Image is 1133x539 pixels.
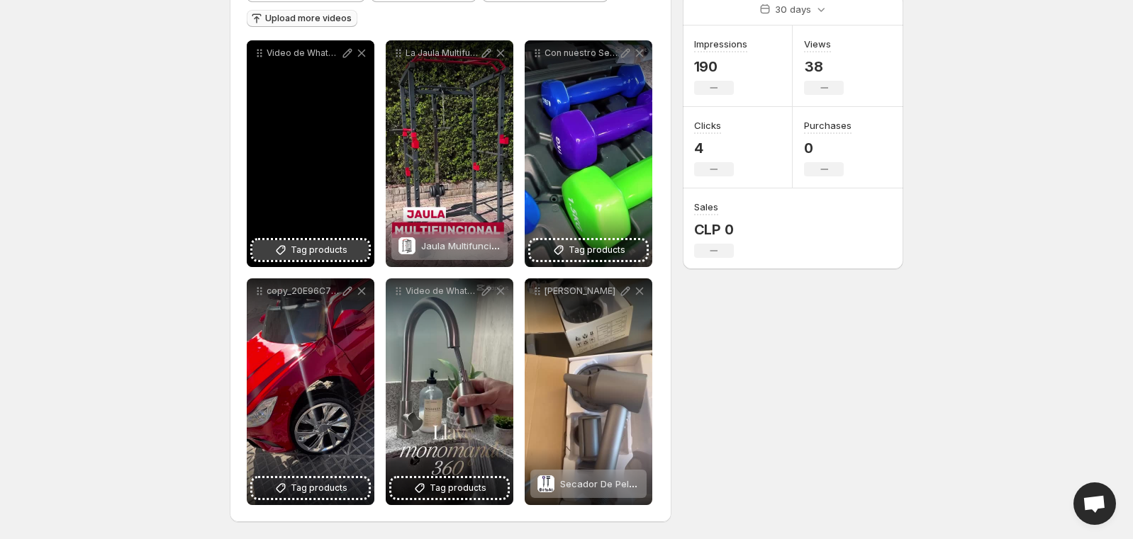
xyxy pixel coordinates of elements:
p: 0 [804,140,852,157]
div: Open chat [1073,482,1116,525]
div: Con nuestro Set de Mancuernas 6KG podrs tonificar ganar fuerza y mantenerte en forma [PERSON_NAME... [525,40,652,267]
span: Tag products [569,243,625,257]
div: Video de WhatsApp [DATE] a las 160614_3daa01e6Tag products [247,40,374,267]
img: Jaula Multifuncional Power Rack R300 Gym Con Polea [398,237,415,254]
span: Secador De Pelo Tipo Dyson Supersonic Con Difusor [PERSON_NAME] [560,478,871,489]
span: Tag products [291,481,347,495]
p: Video de WhatsApp [DATE] a las 091801_534aff02 [406,285,479,297]
button: Tag products [530,240,647,260]
h3: Purchases [804,118,852,132]
div: copy_20E96C7C-97F9-4A50-B0B4-59C1AC91DDD2Tag products [247,278,374,505]
p: [PERSON_NAME] [545,285,618,297]
img: Secador De Pelo Tipo Dyson Supersonic Con Difusor Morado [537,475,554,492]
h3: Views [804,37,831,51]
h3: Sales [694,200,718,214]
h3: Impressions [694,37,747,51]
div: Video de WhatsApp [DATE] a las 091801_534aff02Tag products [386,278,513,505]
span: Tag products [291,243,347,257]
p: 30 days [775,2,811,16]
p: copy_20E96C7C-97F9-4A50-B0B4-59C1AC91DDD2 [267,285,340,297]
button: Tag products [252,240,369,260]
p: CLP 0 [694,221,734,238]
span: Jaula Multifuncional Power Rack R300 Gym Con Polea [421,240,665,251]
button: Upload more videos [247,10,357,27]
p: La Jaula Multifuncional Rack R300 con poleas ya est disponible en cielomarketcl _ Inclu [406,47,479,59]
span: Upload more videos [265,13,352,24]
h3: Clicks [694,118,721,132]
div: La Jaula Multifuncional Rack R300 con poleas ya est disponible en cielomarketcl _ IncluJaula Mult... [386,40,513,267]
div: [PERSON_NAME]Secador De Pelo Tipo Dyson Supersonic Con Difusor MoradoSecador De Pelo Tipo Dyson S... [525,278,652,505]
span: Tag products [430,481,486,495]
p: 4 [694,140,734,157]
button: Tag products [252,478,369,498]
button: Tag products [391,478,508,498]
p: 190 [694,58,747,75]
p: Video de WhatsApp [DATE] a las 160614_3daa01e6 [267,47,340,59]
p: 38 [804,58,844,75]
p: Con nuestro Set de Mancuernas 6KG podrs tonificar ganar fuerza y mantenerte en forma [PERSON_NAME] [545,47,618,59]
